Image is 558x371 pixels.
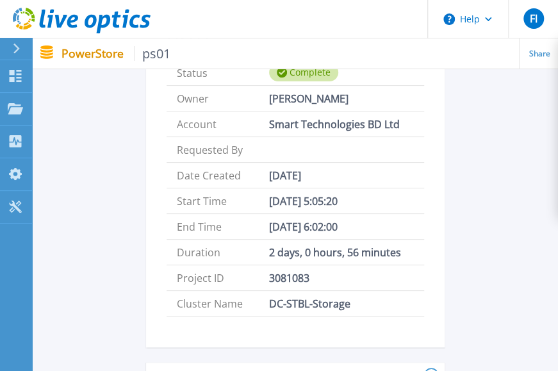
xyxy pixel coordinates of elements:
span: Owner [177,86,269,111]
span: 2 days, 0 hours, 56 minutes [269,240,401,265]
span: 3081083 [269,265,309,290]
span: Share [529,50,550,58]
span: Smart Technologies BD Ltd [269,111,400,136]
span: [DATE] [269,163,301,188]
span: ps01 [134,46,171,61]
span: Duration [177,240,269,265]
span: FI [529,13,537,24]
p: PowerStore [62,46,171,61]
span: DC-STBL-Storage [269,291,350,316]
span: Project ID [177,265,269,290]
span: Requested By [177,137,269,162]
span: Cluster Name [177,291,269,316]
span: [DATE] 6:02:00 [269,214,338,239]
span: Status [177,60,269,85]
div: Complete [269,63,338,81]
span: Date Created [177,163,269,188]
span: [PERSON_NAME] [269,86,349,111]
span: [DATE] 5:05:20 [269,188,338,213]
span: End Time [177,214,269,239]
span: Start Time [177,188,269,213]
span: Account [177,111,269,136]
